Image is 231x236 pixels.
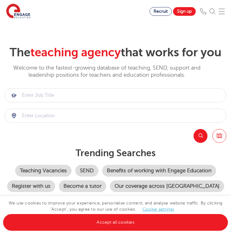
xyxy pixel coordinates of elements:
a: Recruit [150,7,172,16]
img: Engage Education [6,4,30,19]
div: Submit [5,88,226,102]
a: Our coverage across [GEOGRAPHIC_DATA] [110,180,224,192]
a: Become a tutor [59,180,106,192]
h2: The that works for you [5,45,226,60]
span: Recruit [154,9,168,14]
input: Submit [5,109,226,122]
span: teaching agency [30,46,121,59]
img: Phone [200,8,206,15]
a: Sign up [173,7,196,16]
img: Search [209,8,216,15]
p: Welcome to the fastest-growing database of teaching, SEND, support and leadership positions for t... [5,64,209,79]
a: Accept all cookies [3,214,228,231]
button: Search [194,129,207,143]
a: Benefits of working with Engage Education [102,165,216,177]
input: Submit [5,88,226,102]
img: Mobile Menu [219,8,225,15]
p: Trending searches [5,148,226,159]
a: Cookie settings [142,207,174,212]
a: Teaching Vacancies [15,165,72,177]
a: SEND [75,165,98,177]
a: Register with us [7,180,55,192]
span: We use cookies to improve your experience, personalise content, and analyse website traffic. By c... [3,201,228,225]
